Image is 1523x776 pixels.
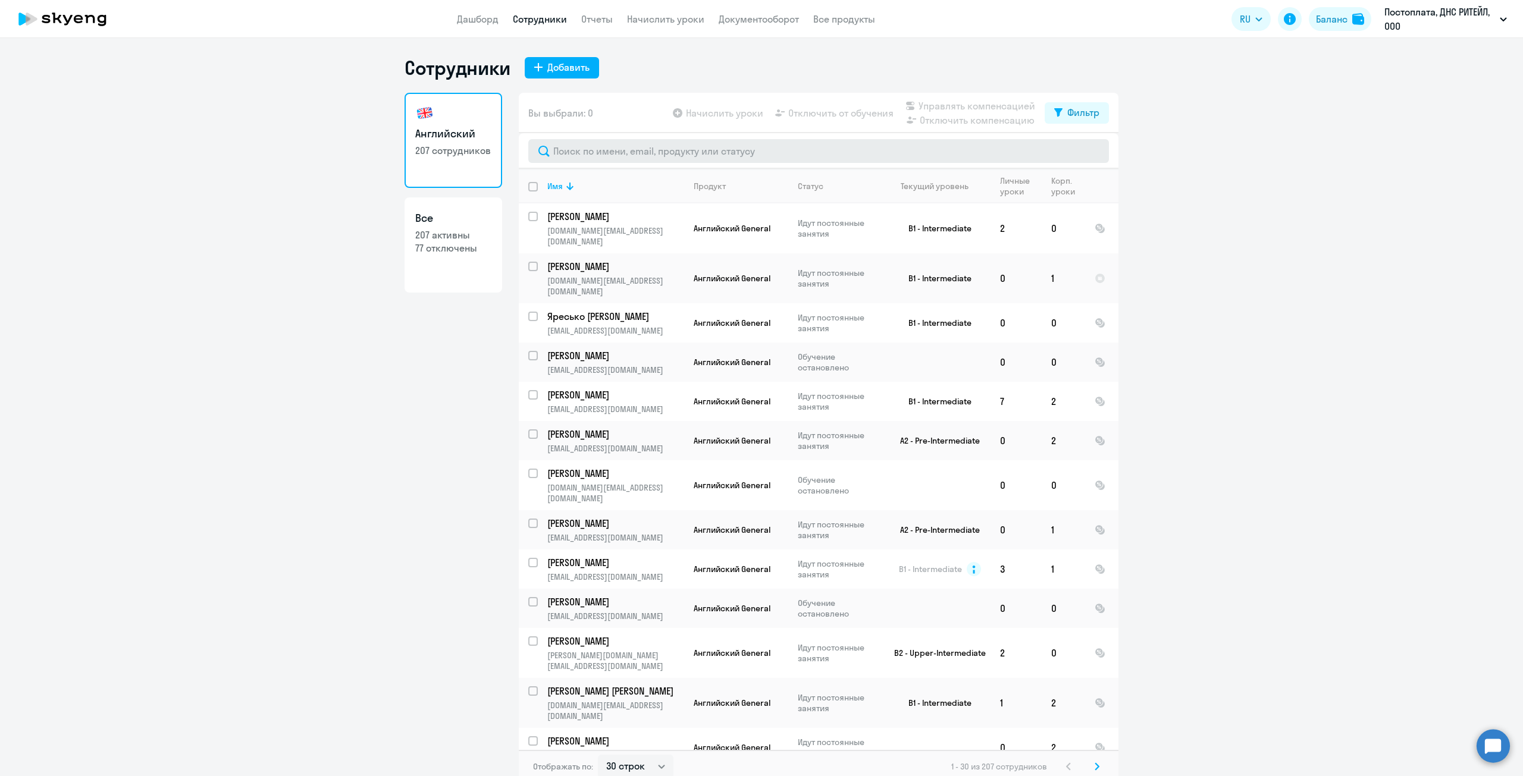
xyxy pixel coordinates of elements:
td: B2 - Upper-Intermediate [880,628,991,678]
p: [PERSON_NAME] [547,260,682,273]
p: 207 сотрудников [415,144,491,157]
a: Отчеты [581,13,613,25]
td: 2 [1042,728,1085,767]
p: Идут постоянные занятия [798,391,879,412]
a: [PERSON_NAME] [547,428,684,441]
td: B1 - Intermediate [880,382,991,421]
td: 0 [991,343,1042,382]
span: 1 - 30 из 207 сотрудников [951,761,1047,772]
div: Статус [798,181,823,191]
span: Английский General [694,435,770,446]
div: Текущий уровень [889,181,990,191]
td: 0 [1042,460,1085,510]
td: 2 [991,203,1042,253]
td: 1 [1042,549,1085,589]
span: Отображать по: [533,761,593,772]
a: [PERSON_NAME] [547,388,684,401]
div: Текущий уровень [901,181,969,191]
div: Имя [547,181,563,191]
td: 0 [1042,203,1085,253]
td: 0 [991,421,1042,460]
a: Английский207 сотрудников [405,93,502,188]
td: 0 [991,460,1042,510]
p: Постоплата, ДНС РИТЕЙЛ, ООО [1384,5,1495,33]
p: Обучение остановлено [798,475,879,496]
td: B1 - Intermediate [880,303,991,343]
a: Яреcько [PERSON_NAME] [547,310,684,323]
a: Балансbalance [1309,7,1371,31]
td: 2 [1042,678,1085,728]
p: [DOMAIN_NAME][EMAIL_ADDRESS][DOMAIN_NAME] [547,700,684,721]
p: [PERSON_NAME] [547,595,682,608]
a: [PERSON_NAME] [547,634,684,648]
span: Английский General [694,603,770,614]
span: Английский General [694,648,770,658]
a: [PERSON_NAME] [547,517,684,530]
p: Идут постоянные занятия [798,737,879,758]
div: Корп. уроки [1051,175,1085,197]
span: Английский General [694,742,770,753]
a: Документооборот [719,13,799,25]
a: [PERSON_NAME] [PERSON_NAME] [547,684,684,698]
p: [EMAIL_ADDRESS][DOMAIN_NAME] [547,404,684,414]
input: Поиск по имени, email, продукту или статусу [528,139,1109,163]
p: Яреcько [PERSON_NAME] [547,310,682,323]
button: Фильтр [1045,102,1109,124]
div: Имя [547,181,684,191]
p: Идут постоянные занятия [798,558,879,580]
p: [EMAIL_ADDRESS][DOMAIN_NAME] [547,365,684,375]
img: balance [1352,13,1364,25]
p: [EMAIL_ADDRESS][DOMAIN_NAME] [547,325,684,336]
a: [PERSON_NAME] [547,595,684,608]
span: B1 - Intermediate [899,564,962,574]
p: [DOMAIN_NAME][EMAIL_ADDRESS][DOMAIN_NAME] [547,482,684,504]
p: [PERSON_NAME] [547,428,682,441]
p: [PERSON_NAME] [PERSON_NAME] [547,684,682,698]
p: [PERSON_NAME][DOMAIN_NAME][EMAIL_ADDRESS][DOMAIN_NAME] [547,650,684,671]
span: Английский General [694,396,770,407]
p: [PERSON_NAME] [547,210,682,223]
p: [EMAIL_ADDRESS][DOMAIN_NAME] [547,443,684,454]
a: [PERSON_NAME] [547,467,684,480]
p: [PERSON_NAME] [547,349,682,362]
p: [EMAIL_ADDRESS][DOMAIN_NAME] [547,571,684,582]
span: Английский General [694,564,770,574]
a: [PERSON_NAME] [547,349,684,362]
td: 0 [991,253,1042,303]
a: Начислить уроки [627,13,704,25]
span: Английский General [694,480,770,491]
a: [PERSON_NAME] [547,260,684,273]
a: Все продукты [813,13,875,25]
td: 0 [1042,628,1085,678]
div: Добавить [547,60,590,74]
h3: Английский [415,126,491,142]
div: Продукт [694,181,726,191]
p: Идут постоянные занятия [798,519,879,541]
a: Дашборд [457,13,499,25]
p: [PERSON_NAME] [547,556,682,569]
td: 0 [991,303,1042,343]
p: Идут постоянные занятия [798,642,879,664]
p: Идут постоянные занятия [798,692,879,714]
td: 0 [1042,343,1085,382]
td: 7 [991,382,1042,421]
p: [PERSON_NAME] [547,388,682,401]
div: Корп. уроки [1051,175,1077,197]
p: Идут постоянные занятия [798,268,879,289]
button: RU [1231,7,1271,31]
td: 2 [991,628,1042,678]
p: Обучение остановлено [798,351,879,373]
div: Личные уроки [1000,175,1041,197]
td: 0 [991,589,1042,628]
div: Личные уроки [1000,175,1033,197]
p: [EMAIL_ADDRESS][DOMAIN_NAME] [547,532,684,543]
a: [PERSON_NAME] [547,556,684,569]
td: 2 [1042,421,1085,460]
img: english [415,103,434,122]
span: RU [1240,12,1251,26]
p: [PERSON_NAME] [547,517,682,530]
td: 1 [991,678,1042,728]
p: [EMAIL_ADDRESS][DOMAIN_NAME] [547,611,684,621]
p: Идут постоянные занятия [798,312,879,334]
p: Идут постоянные занятия [798,430,879,451]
